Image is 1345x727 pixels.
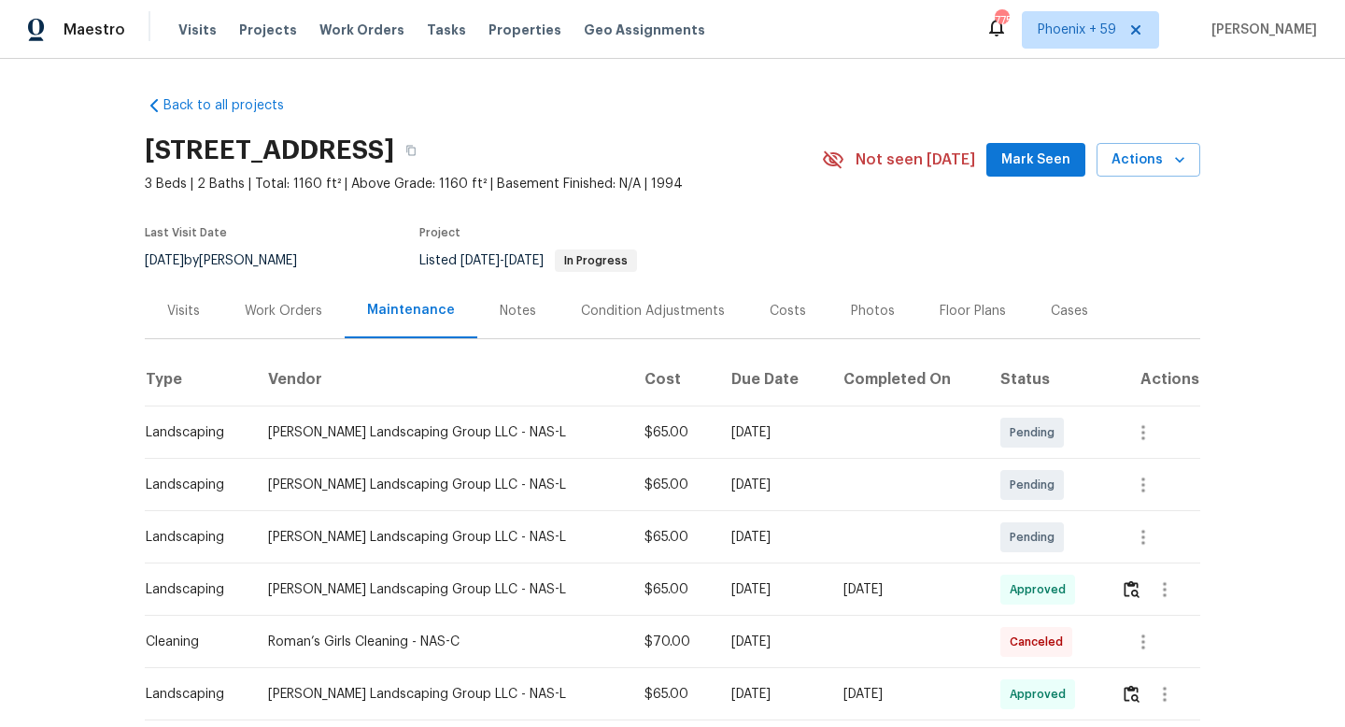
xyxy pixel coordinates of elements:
[367,301,455,320] div: Maintenance
[644,476,701,494] div: $65.00
[146,580,238,599] div: Landscaping
[828,354,986,406] th: Completed On
[460,254,544,267] span: -
[1097,143,1200,178] button: Actions
[145,141,394,160] h2: [STREET_ADDRESS]
[1010,580,1073,599] span: Approved
[644,580,701,599] div: $65.00
[731,633,813,651] div: [DATE]
[145,249,319,272] div: by [PERSON_NAME]
[644,528,701,547] div: $65.00
[146,423,238,442] div: Landscaping
[1010,423,1062,442] span: Pending
[1038,21,1116,39] span: Phoenix + 59
[178,21,217,39] span: Visits
[146,633,238,651] div: Cleaning
[146,476,238,494] div: Landscaping
[319,21,404,39] span: Work Orders
[268,580,615,599] div: [PERSON_NAME] Landscaping Group LLC - NAS-L
[146,685,238,704] div: Landscaping
[644,423,701,442] div: $65.00
[1111,149,1185,172] span: Actions
[731,528,813,547] div: [DATE]
[500,302,536,321] div: Notes
[731,580,813,599] div: [DATE]
[716,354,828,406] th: Due Date
[644,633,701,651] div: $70.00
[851,302,895,321] div: Photos
[770,302,806,321] div: Costs
[64,21,125,39] span: Maestro
[146,528,238,547] div: Landscaping
[1121,672,1142,717] button: Review Icon
[145,96,324,115] a: Back to all projects
[419,227,460,238] span: Project
[1204,21,1317,39] span: [PERSON_NAME]
[584,21,705,39] span: Geo Assignments
[843,580,971,599] div: [DATE]
[145,227,227,238] span: Last Visit Date
[1051,302,1088,321] div: Cases
[731,423,813,442] div: [DATE]
[268,476,615,494] div: [PERSON_NAME] Landscaping Group LLC - NAS-L
[731,685,813,704] div: [DATE]
[419,254,637,267] span: Listed
[630,354,716,406] th: Cost
[644,685,701,704] div: $65.00
[245,302,322,321] div: Work Orders
[488,21,561,39] span: Properties
[1106,354,1200,406] th: Actions
[1124,685,1140,703] img: Review Icon
[145,254,184,267] span: [DATE]
[731,476,813,494] div: [DATE]
[581,302,725,321] div: Condition Adjustments
[985,354,1106,406] th: Status
[268,423,615,442] div: [PERSON_NAME] Landscaping Group LLC - NAS-L
[394,134,428,167] button: Copy Address
[1010,685,1073,704] span: Approved
[253,354,630,406] th: Vendor
[1010,633,1070,651] span: Canceled
[1121,567,1142,612] button: Review Icon
[1010,476,1062,494] span: Pending
[268,685,615,704] div: [PERSON_NAME] Landscaping Group LLC - NAS-L
[167,302,200,321] div: Visits
[843,685,971,704] div: [DATE]
[145,354,253,406] th: Type
[856,150,975,169] span: Not seen [DATE]
[427,23,466,36] span: Tasks
[995,11,1008,30] div: 775
[460,254,500,267] span: [DATE]
[986,143,1085,178] button: Mark Seen
[504,254,544,267] span: [DATE]
[940,302,1006,321] div: Floor Plans
[268,528,615,547] div: [PERSON_NAME] Landscaping Group LLC - NAS-L
[1010,528,1062,547] span: Pending
[1001,149,1070,172] span: Mark Seen
[1124,580,1140,598] img: Review Icon
[268,633,615,651] div: Roman’s Girls Cleaning - NAS-C
[557,255,635,266] span: In Progress
[239,21,297,39] span: Projects
[145,175,822,193] span: 3 Beds | 2 Baths | Total: 1160 ft² | Above Grade: 1160 ft² | Basement Finished: N/A | 1994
